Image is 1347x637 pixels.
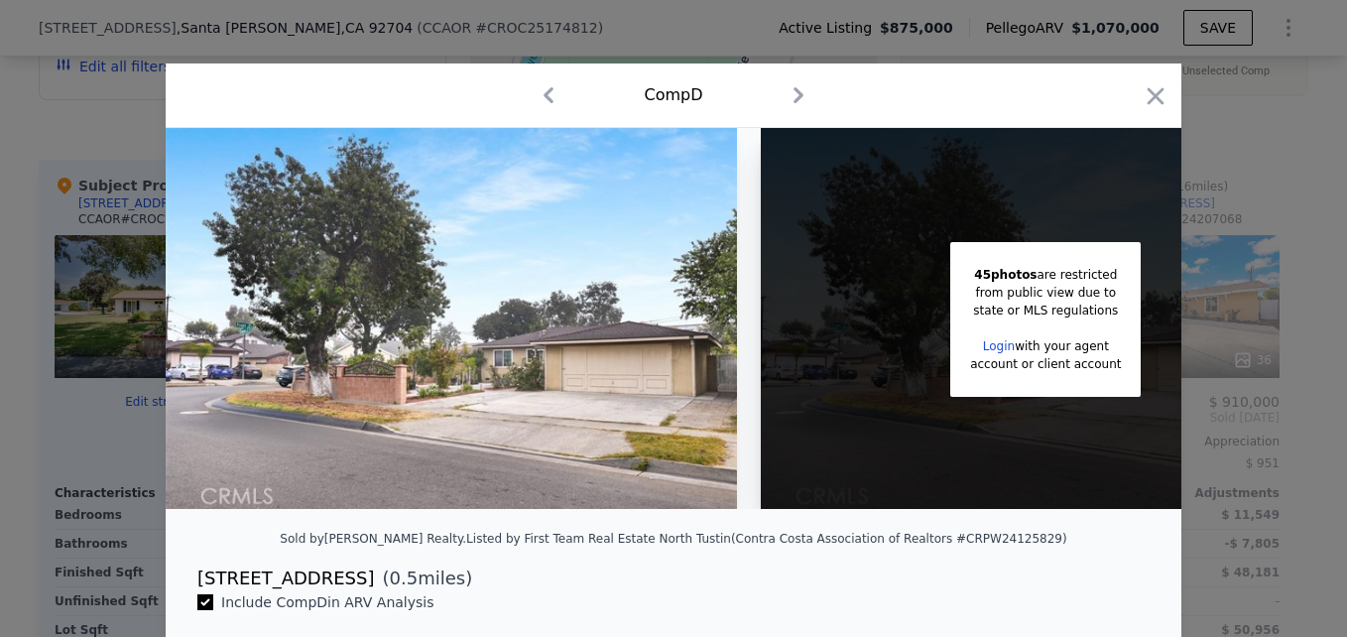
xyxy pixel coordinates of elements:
[213,594,442,610] span: Include Comp D in ARV Analysis
[166,128,737,509] img: Property Img
[970,302,1121,319] div: state or MLS regulations
[974,268,1037,282] span: 45 photos
[280,532,466,546] div: Sold by [PERSON_NAME] Realty .
[1015,339,1109,353] span: with your agent
[970,266,1121,284] div: are restricted
[644,83,702,107] div: Comp D
[374,565,472,592] span: ( miles)
[197,565,374,592] div: [STREET_ADDRESS]
[390,568,419,588] span: 0.5
[983,339,1015,353] a: Login
[970,355,1121,373] div: account or client account
[466,532,1067,546] div: Listed by First Team Real Estate North Tustin (Contra Costa Association of Realtors #CRPW24125829)
[970,284,1121,302] div: from public view due to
